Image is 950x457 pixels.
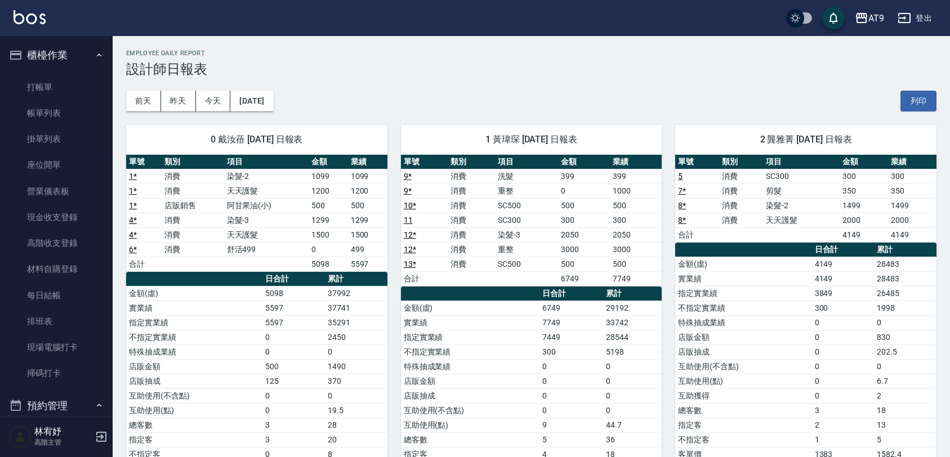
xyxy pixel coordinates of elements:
[126,286,262,301] td: 金額(虛)
[558,198,610,213] td: 500
[603,432,662,447] td: 36
[763,169,839,183] td: SC300
[325,286,387,301] td: 37992
[126,61,936,77] h3: 設計師日報表
[325,418,387,432] td: 28
[401,359,540,374] td: 特殊抽成業績
[262,359,325,374] td: 500
[448,213,495,227] td: 消費
[812,344,875,359] td: 0
[140,134,374,145] span: 0 戴汝蓓 [DATE] 日報表
[401,418,540,432] td: 互助使用(點)
[812,374,875,388] td: 0
[812,315,875,330] td: 0
[224,242,309,257] td: 舒活499
[888,155,936,169] th: 業績
[126,330,262,344] td: 不指定實業績
[309,257,348,271] td: 5098
[675,344,811,359] td: 店販抽成
[5,100,108,126] a: 帳單列表
[893,8,936,29] button: 登出
[262,315,325,330] td: 5597
[558,155,610,169] th: 金額
[675,286,811,301] td: 指定實業績
[401,315,540,330] td: 實業績
[874,374,936,388] td: 6.7
[5,334,108,360] a: 現場電腦打卡
[539,344,603,359] td: 300
[5,308,108,334] a: 排班表
[874,271,936,286] td: 28483
[230,91,273,111] button: [DATE]
[5,152,108,178] a: 座位開單
[812,286,875,301] td: 3849
[126,315,262,330] td: 指定實業績
[675,227,719,242] td: 合計
[224,155,309,169] th: 項目
[539,359,603,374] td: 0
[224,169,309,183] td: 染髮-2
[5,283,108,308] a: 每日結帳
[162,155,224,169] th: 類別
[888,213,936,227] td: 2000
[5,126,108,152] a: 掛單列表
[126,155,387,272] table: a dense table
[309,213,348,227] td: 1299
[719,213,763,227] td: 消費
[719,198,763,213] td: 消費
[126,344,262,359] td: 特殊抽成業績
[763,213,839,227] td: 天天護髮
[610,227,662,242] td: 2050
[840,155,888,169] th: 金額
[603,286,662,301] th: 累計
[224,198,309,213] td: 阿甘果油(小)
[840,213,888,227] td: 2000
[262,403,325,418] td: 0
[874,432,936,447] td: 5
[448,227,495,242] td: 消費
[224,227,309,242] td: 天天護髮
[495,257,558,271] td: SC500
[309,227,348,242] td: 1500
[126,155,162,169] th: 單號
[840,227,888,242] td: 4149
[610,155,662,169] th: 業績
[675,155,936,243] table: a dense table
[262,330,325,344] td: 0
[812,301,875,315] td: 300
[675,388,811,403] td: 互助獲得
[224,213,309,227] td: 染髮-3
[162,198,224,213] td: 店販銷售
[539,388,603,403] td: 0
[840,183,888,198] td: 350
[262,432,325,447] td: 3
[5,74,108,100] a: 打帳單
[888,198,936,213] td: 1499
[34,426,92,437] h5: 林宥妤
[126,374,262,388] td: 店販抽成
[196,91,231,111] button: 今天
[348,183,387,198] td: 1200
[874,330,936,344] td: 830
[495,242,558,257] td: 重整
[401,271,448,286] td: 合計
[812,403,875,418] td: 3
[812,257,875,271] td: 4149
[763,183,839,198] td: 剪髮
[610,271,662,286] td: 7749
[874,243,936,257] th: 累計
[126,359,262,374] td: 店販金額
[348,213,387,227] td: 1299
[558,271,610,286] td: 6749
[325,432,387,447] td: 20
[309,183,348,198] td: 1200
[162,169,224,183] td: 消費
[868,11,884,25] div: AT9
[448,183,495,198] td: 消費
[558,242,610,257] td: 3000
[539,330,603,344] td: 7449
[610,169,662,183] td: 399
[495,169,558,183] td: 洗髮
[812,432,875,447] td: 1
[126,301,262,315] td: 實業績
